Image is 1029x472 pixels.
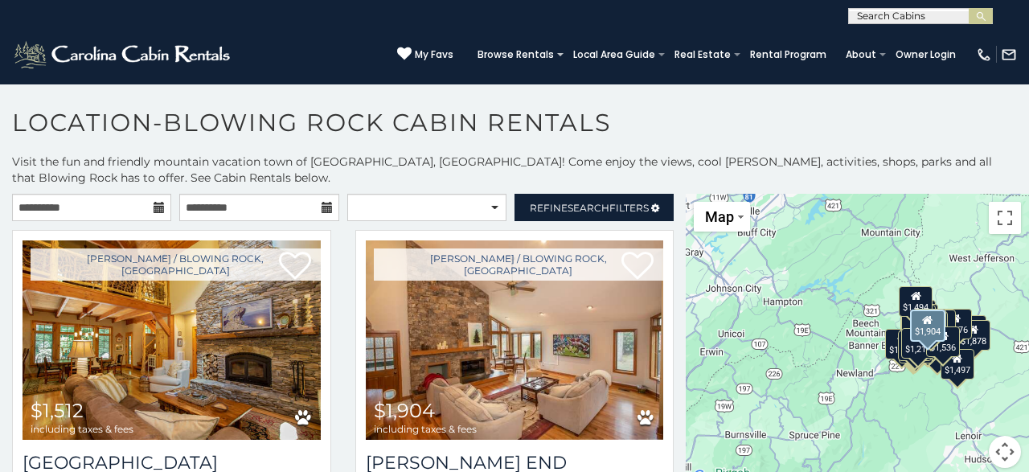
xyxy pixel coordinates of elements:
div: $2,328 [901,311,935,342]
span: $1,904 [374,399,435,422]
div: $1,494 [899,285,933,316]
img: Mountain Song Lodge [23,240,321,440]
div: $3,476 [938,309,972,339]
button: Map camera controls [989,436,1021,468]
div: $904 [924,335,951,365]
a: Moss End $1,904 including taxes & fees [366,240,664,440]
a: RefineSearchFilters [514,194,674,221]
a: Owner Login [888,43,964,66]
span: including taxes & fees [31,424,133,434]
img: mail-regular-white.png [1001,47,1017,63]
span: Search [568,202,609,214]
div: $1,333 [899,332,933,363]
span: Map [705,208,734,225]
div: $1,217 [900,327,934,358]
span: Refine Filters [530,202,649,214]
div: $1,536 [926,326,960,356]
div: $1,878 [956,320,990,351]
a: About [838,43,884,66]
a: My Favs [397,47,453,63]
div: $885 [899,335,926,365]
div: $1,497 [941,348,974,379]
div: $1,512 [885,328,919,359]
button: Change map style [694,202,750,232]
div: $1,149 [898,330,932,360]
div: $1,049 [922,309,956,339]
img: White-1-2.png [12,39,235,71]
button: Toggle fullscreen view [989,202,1021,234]
a: Real Estate [666,43,739,66]
span: My Favs [415,47,453,62]
a: [PERSON_NAME] / Blowing Rock, [GEOGRAPHIC_DATA] [374,248,664,281]
a: Local Area Guide [565,43,663,66]
div: $669 [900,333,928,363]
div: $1,358 [912,309,946,339]
a: Mountain Song Lodge $1,512 including taxes & fees [23,240,321,440]
a: Browse Rentals [469,43,562,66]
img: phone-regular-white.png [976,47,992,63]
a: Rental Program [742,43,834,66]
span: including taxes & fees [374,424,477,434]
a: [PERSON_NAME] / Blowing Rock, [GEOGRAPHIC_DATA] [31,248,321,281]
div: $1,904 [909,309,945,341]
img: Moss End [366,240,664,440]
span: $1,512 [31,399,84,422]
